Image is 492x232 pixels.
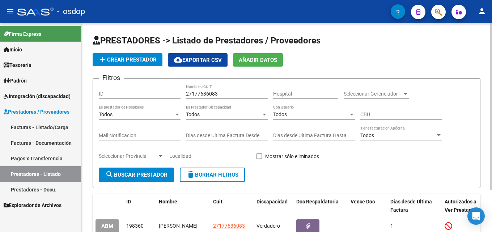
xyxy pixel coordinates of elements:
[4,30,41,38] span: Firma Express
[387,194,442,218] datatable-header-cell: Dias desde Ultima Factura
[99,153,157,159] span: Seleccionar Provincia
[126,199,131,204] span: ID
[57,4,85,20] span: - osdop
[4,61,31,69] span: Tesorería
[156,194,210,218] datatable-header-cell: Nombre
[4,108,69,116] span: Prestadores / Proveedores
[4,46,22,54] span: Inicio
[445,199,476,213] span: Autorizados a Ver Prestador
[344,91,402,97] span: Seleccionar Gerenciador
[4,201,61,209] span: Explorador de Archivos
[296,199,339,204] span: Doc Respaldatoria
[126,223,144,229] span: 198360
[360,132,374,138] span: Todos
[213,199,222,204] span: Cuit
[239,57,277,63] span: Añadir Datos
[159,199,177,204] span: Nombre
[99,73,124,83] h3: Filtros
[93,35,321,46] span: PRESTADORES -> Listado de Prestadores / Proveedores
[273,111,287,117] span: Todos
[210,194,254,218] datatable-header-cell: Cuit
[101,223,113,229] span: ABM
[351,199,375,204] span: Vence Doc
[180,168,245,182] button: Borrar Filtros
[478,7,486,16] mat-icon: person
[105,172,167,178] span: Buscar Prestador
[390,199,432,213] span: Dias desde Ultima Factura
[98,55,107,64] mat-icon: add
[98,56,157,63] span: Crear Prestador
[99,111,113,117] span: Todos
[442,194,482,218] datatable-header-cell: Autorizados a Ver Prestador
[186,170,195,179] mat-icon: delete
[4,92,71,100] span: Integración (discapacidad)
[256,199,288,204] span: Discapacidad
[93,53,162,66] button: Crear Prestador
[186,111,200,117] span: Todos
[213,223,245,229] span: 27177636083
[99,168,174,182] button: Buscar Prestador
[390,223,393,229] span: 1
[186,172,238,178] span: Borrar Filtros
[168,53,228,67] button: Exportar CSV
[159,222,207,230] div: [PERSON_NAME]
[293,194,348,218] datatable-header-cell: Doc Respaldatoria
[105,170,114,179] mat-icon: search
[123,194,156,218] datatable-header-cell: ID
[254,194,293,218] datatable-header-cell: Discapacidad
[174,57,222,63] span: Exportar CSV
[467,207,485,225] div: Open Intercom Messenger
[265,152,319,161] span: Mostrar sólo eliminados
[4,77,27,85] span: Padrón
[256,223,280,229] span: Verdadero
[174,55,182,64] mat-icon: cloud_download
[348,194,387,218] datatable-header-cell: Vence Doc
[233,53,283,67] button: Añadir Datos
[6,7,14,16] mat-icon: menu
